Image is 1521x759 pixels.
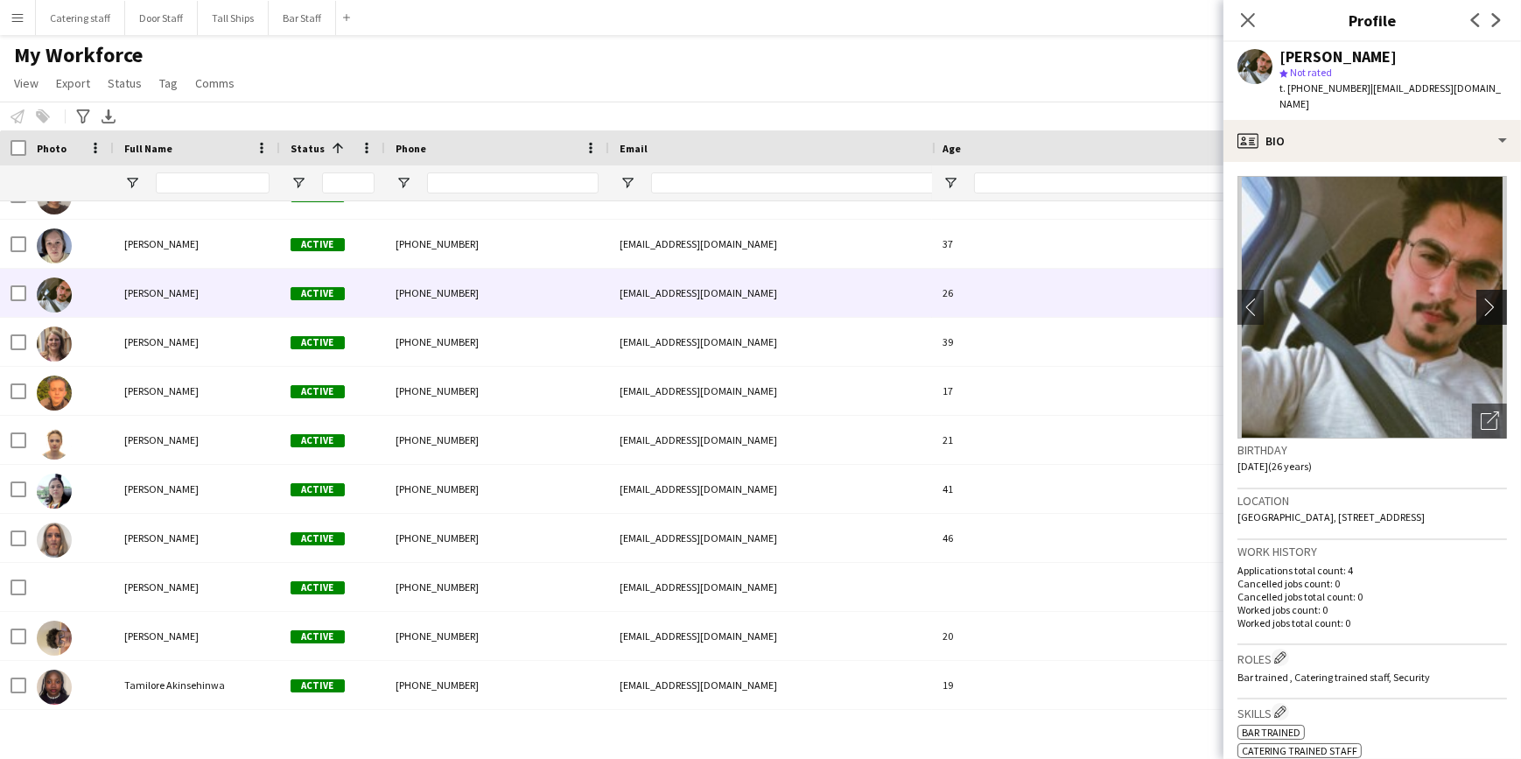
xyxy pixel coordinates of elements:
span: [PERSON_NAME] [124,580,199,594]
a: Export [49,72,97,95]
button: Open Filter Menu [943,175,958,191]
input: Age Filter Input [974,172,1465,193]
div: 21 [932,416,1475,464]
div: 39 [932,318,1475,366]
h3: Location [1237,493,1507,509]
span: [PERSON_NAME] [124,286,199,299]
div: [EMAIL_ADDRESS][DOMAIN_NAME] [609,269,959,317]
p: Cancelled jobs total count: 0 [1237,590,1507,603]
span: View [14,75,39,91]
input: Full Name Filter Input [156,172,270,193]
span: My Workforce [14,42,143,68]
span: Bar trained , Catering trained staff, Security [1237,671,1430,684]
img: Tamilore Akinsehinwa [37,670,72,705]
img: Shivam Choudhary [37,278,72,313]
p: Applications total count: 4 [1237,564,1507,577]
div: [PHONE_NUMBER] [385,612,609,660]
span: Age [943,142,961,155]
h3: Roles [1237,649,1507,667]
a: Status [101,72,149,95]
h3: Work history [1237,544,1507,559]
div: [PHONE_NUMBER] [385,563,609,611]
div: 26 [932,269,1475,317]
div: [PHONE_NUMBER] [385,514,609,562]
button: Open Filter Menu [291,175,306,191]
button: Open Filter Menu [396,175,411,191]
div: 37 [932,220,1475,268]
img: Crew avatar or photo [1237,176,1507,439]
div: [PHONE_NUMBER] [385,367,609,415]
img: Suhan Pahari [37,621,72,656]
span: Active [291,238,345,251]
div: 17 [932,367,1475,415]
span: Catering trained staff [1242,744,1357,757]
span: Export [56,75,90,91]
img: Stacey Corbett [37,523,72,558]
div: [EMAIL_ADDRESS][DOMAIN_NAME] [609,563,959,611]
button: Open Filter Menu [620,175,635,191]
span: Active [291,434,345,447]
a: View [7,72,46,95]
span: [DATE] (26 years) [1237,460,1312,473]
button: Door Staff [125,1,198,35]
app-action-btn: Advanced filters [73,106,94,127]
div: Bio [1223,120,1521,162]
a: Tag [152,72,185,95]
h3: Birthday [1237,442,1507,458]
span: [PERSON_NAME] [124,433,199,446]
span: Photo [37,142,67,155]
a: Comms [188,72,242,95]
img: Srijana Pahari [37,474,72,509]
span: Email [620,142,648,155]
button: Tall Ships [198,1,269,35]
div: [PHONE_NUMBER] [385,465,609,513]
span: [PERSON_NAME] [124,482,199,495]
div: [EMAIL_ADDRESS][DOMAIN_NAME] [609,465,959,513]
img: Siobhan Boyne [37,327,72,362]
div: [EMAIL_ADDRESS][DOMAIN_NAME] [609,318,959,366]
span: Active [291,630,345,643]
p: Worked jobs total count: 0 [1237,616,1507,629]
span: Comms [195,75,235,91]
div: 41 [932,465,1475,513]
span: Active [291,385,345,398]
span: | [EMAIL_ADDRESS][DOMAIN_NAME] [1279,81,1501,110]
div: [PHONE_NUMBER] [385,416,609,464]
span: Active [291,532,345,545]
span: Status [291,142,325,155]
div: [EMAIL_ADDRESS][DOMAIN_NAME] [609,612,959,660]
span: Status [108,75,142,91]
span: Phone [396,142,426,155]
span: [PERSON_NAME] [124,237,199,250]
div: [PHONE_NUMBER] [385,710,609,758]
span: Tag [159,75,178,91]
span: [PERSON_NAME] [124,335,199,348]
p: Worked jobs count: 0 [1237,603,1507,616]
input: Email Filter Input [651,172,949,193]
div: [PHONE_NUMBER] [385,269,609,317]
span: [PERSON_NAME] [124,629,199,643]
img: Sophia Brew [37,425,72,460]
app-action-btn: Export XLSX [98,106,119,127]
div: [EMAIL_ADDRESS][DOMAIN_NAME] [609,514,959,562]
div: 19 [932,661,1475,709]
div: [EMAIL_ADDRESS][DOMAIN_NAME] [609,416,959,464]
div: [EMAIL_ADDRESS][DOMAIN_NAME] [609,661,959,709]
img: sofia mak [37,376,72,411]
div: 46 [932,514,1475,562]
img: Sarah Scott [37,228,72,264]
div: [EMAIL_ADDRESS][DOMAIN_NAME] [609,220,959,268]
button: Open Filter Menu [124,175,140,191]
div: [PHONE_NUMBER] [385,220,609,268]
span: Bar trained [1242,726,1300,739]
span: Active [291,679,345,692]
span: t. [PHONE_NUMBER] [1279,81,1370,95]
span: [GEOGRAPHIC_DATA], [STREET_ADDRESS] [1237,510,1425,524]
div: 20 [932,612,1475,660]
button: Catering staff [36,1,125,35]
div: [DOMAIN_NAME][EMAIL_ADDRESS][DOMAIN_NAME] [609,710,959,758]
div: [PHONE_NUMBER] [385,318,609,366]
div: 34 [932,710,1475,758]
div: [EMAIL_ADDRESS][DOMAIN_NAME] [609,367,959,415]
h3: Skills [1237,703,1507,721]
